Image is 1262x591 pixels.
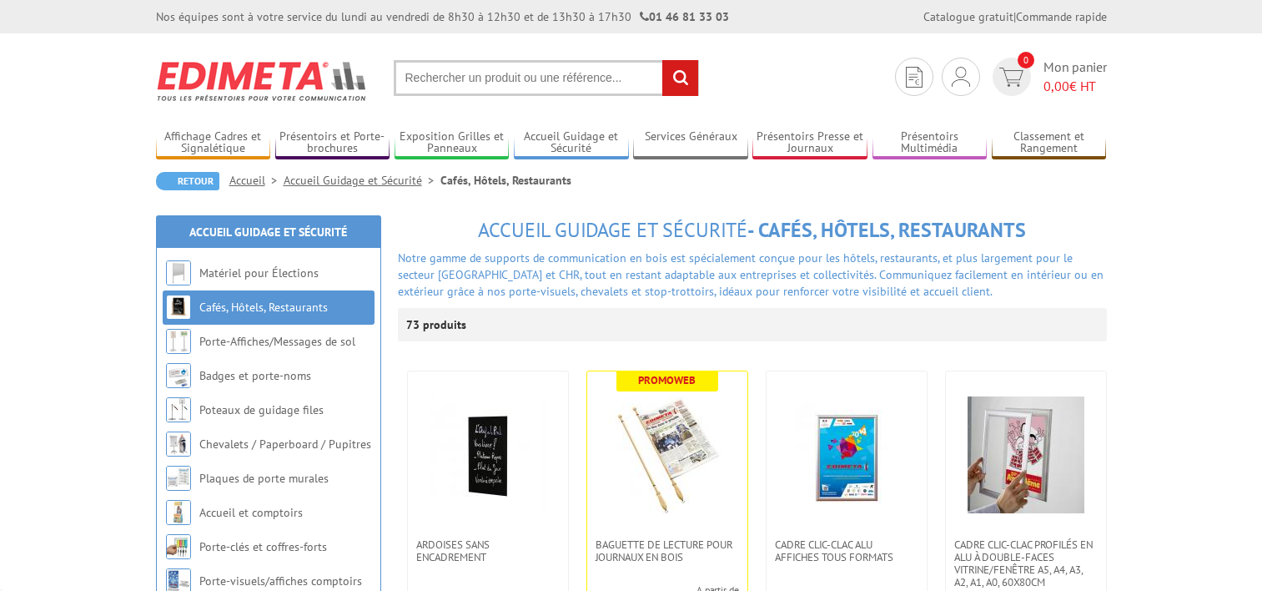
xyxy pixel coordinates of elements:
[587,538,747,563] a: Baguette de lecture pour journaux en bois
[1016,9,1107,24] a: Commande rapide
[166,397,191,422] img: Poteaux de guidage files
[999,68,1023,87] img: devis rapide
[478,217,747,243] span: Accueil Guidage et Sécurité
[988,58,1107,96] a: devis rapide 0 Mon panier 0,00€ HT
[609,397,726,513] img: Baguette de lecture pour journaux en bois
[395,129,510,157] a: Exposition Grilles et Panneaux
[199,437,371,452] a: Chevalets / Paperboard / Pupitres
[199,471,329,486] a: Plaques de porte murales
[775,538,918,563] span: Cadre Clic-Clac Alu affiches tous formats
[166,500,191,525] img: Accueil et comptoirs
[199,402,324,417] a: Poteaux de guidage files
[633,129,748,157] a: Services Généraux
[166,295,191,320] img: Cafés, Hôtels, Restaurants
[752,129,867,157] a: Présentoirs Presse et Journaux
[662,60,698,96] input: rechercher
[199,368,311,383] a: Badges et porte-noms
[199,539,327,554] a: Porte-clés et coffres-forts
[1043,78,1069,94] span: 0,00
[638,373,696,387] b: Promoweb
[199,573,362,588] a: Porte-visuels/affiches comptoirs
[906,67,923,88] img: devis rapide
[398,220,1107,241] h1: - Cafés, Hôtels, Restaurants
[952,67,970,87] img: devis rapide
[166,534,191,559] img: Porte-clés et coffres-forts
[156,8,729,25] div: Nos équipes sont à votre service du lundi au vendredi de 8h30 à 12h30 et de 13h30 à 17h30
[872,129,988,157] a: Présentoirs Multimédia
[992,129,1107,157] a: Classement et Rangement
[408,538,568,563] a: Ardoises sans encadrement
[275,129,390,157] a: Présentoirs et Porte-brochures
[954,538,1098,588] span: Cadre clic-clac profilés en alu à double-faces Vitrine/fenêtre A5, A4, A3, A2, A1, A0, 60x80cm
[398,250,1107,300] div: Notre gamme de supports de communication en bois est spécialement conçue pour les hôtels, restaur...
[788,397,905,513] img: Cadre Clic-Clac Alu affiches tous formats
[166,466,191,491] img: Plaques de porte murales
[406,308,469,341] p: 73 produits
[166,260,191,285] img: Matériel pour Élections
[156,172,219,190] a: Retour
[1043,58,1107,96] span: Mon panier
[640,9,729,24] strong: 01 46 81 33 03
[229,173,284,188] a: Accueil
[968,397,1084,513] img: Cadre clic-clac profilés en alu à double-faces Vitrine/fenêtre A5, A4, A3, A2, A1, A0, 60x80cm
[514,129,629,157] a: Accueil Guidage et Sécurité
[430,397,546,513] img: Ardoises sans encadrement
[199,265,319,280] a: Matériel pour Élections
[394,60,699,96] input: Rechercher un produit ou une référence...
[596,538,739,563] span: Baguette de lecture pour journaux en bois
[440,172,571,189] li: Cafés, Hôtels, Restaurants
[166,432,191,457] img: Chevalets / Paperboard / Pupitres
[1043,77,1107,96] span: € HT
[416,538,560,563] span: Ardoises sans encadrement
[156,129,271,157] a: Affichage Cadres et Signalétique
[1018,52,1034,68] span: 0
[923,9,1013,24] a: Catalogue gratuit
[767,538,927,563] a: Cadre Clic-Clac Alu affiches tous formats
[199,505,303,520] a: Accueil et comptoirs
[189,225,347,240] a: Accueil Guidage et Sécurité
[156,50,369,112] img: Edimeta
[199,300,328,315] a: Cafés, Hôtels, Restaurants
[946,538,1106,588] a: Cadre clic-clac profilés en alu à double-faces Vitrine/fenêtre A5, A4, A3, A2, A1, A0, 60x80cm
[199,334,355,349] a: Porte-Affiches/Messages de sol
[166,363,191,388] img: Badges et porte-noms
[166,329,191,354] img: Porte-Affiches/Messages de sol
[284,173,440,188] a: Accueil Guidage et Sécurité
[923,8,1107,25] div: |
